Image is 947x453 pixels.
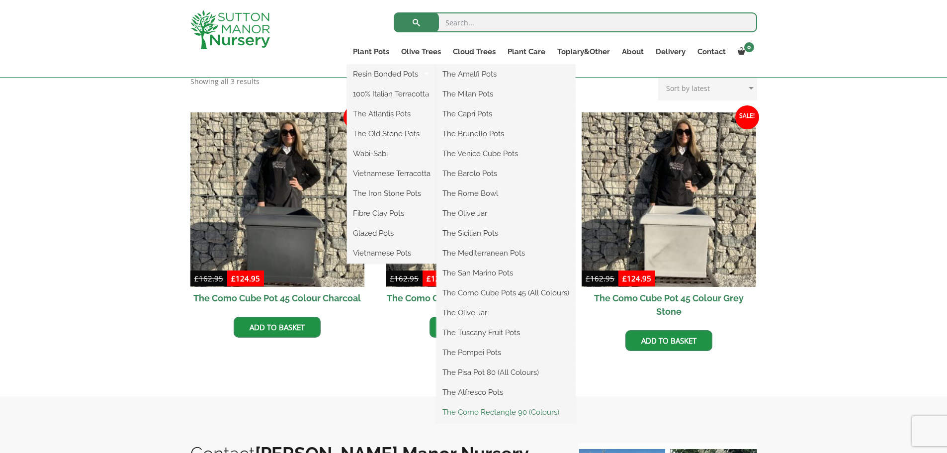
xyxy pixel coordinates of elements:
[436,285,575,300] a: The Como Cube Pots 45 (All Colours)
[436,146,575,161] a: The Venice Cube Pots
[436,266,575,280] a: The San Marino Pots
[744,42,754,52] span: 0
[622,273,651,283] bdi: 124.95
[395,45,447,59] a: Olive Trees
[436,385,575,400] a: The Alfresco Pots
[194,273,199,283] span: £
[190,112,365,309] a: Sale! The Como Cube Pot 45 Colour Charcoal
[436,186,575,201] a: The Rome Bowl
[347,206,436,221] a: Fibre Clay Pots
[735,105,759,129] span: Sale!
[427,273,431,283] span: £
[344,105,367,129] span: Sale!
[347,186,436,201] a: The Iron Stone Pots
[436,325,575,340] a: The Tuscany Fruit Pots
[436,345,575,360] a: The Pompei Pots
[436,87,575,101] a: The Milan Pots
[386,287,560,309] h2: The Como Cube Pot 45 Colour Terracotta
[347,246,436,261] a: Vietnamese Pots
[190,112,365,287] img: The Como Cube Pot 45 Colour Charcoal
[347,45,395,59] a: Plant Pots
[625,330,712,351] a: Add to basket: “The Como Cube Pot 45 Colour Grey Stone”
[430,317,517,338] a: Add to basket: “The Como Cube Pot 45 Colour Terracotta”
[390,273,394,283] span: £
[586,273,614,283] bdi: 162.95
[436,246,575,261] a: The Mediterranean Pots
[551,45,616,59] a: Topiary&Other
[347,67,436,82] a: Resin Bonded Pots
[622,273,627,283] span: £
[436,106,575,121] a: The Capri Pots
[616,45,650,59] a: About
[194,273,223,283] bdi: 162.95
[436,365,575,380] a: The Pisa Pot 80 (All Colours)
[394,12,757,32] input: Search...
[390,273,419,283] bdi: 162.95
[436,226,575,241] a: The Sicilian Pots
[347,146,436,161] a: Wabi-Sabi
[502,45,551,59] a: Plant Care
[231,273,260,283] bdi: 124.95
[427,273,455,283] bdi: 124.95
[586,273,590,283] span: £
[231,273,236,283] span: £
[347,166,436,181] a: Vietnamese Terracotta
[582,112,756,323] a: Sale! The Como Cube Pot 45 Colour Grey Stone
[436,67,575,82] a: The Amalfi Pots
[650,45,691,59] a: Delivery
[190,10,270,49] img: logo
[447,45,502,59] a: Cloud Trees
[190,287,365,309] h2: The Como Cube Pot 45 Colour Charcoal
[436,405,575,420] a: The Como Rectangle 90 (Colours)
[582,287,756,323] h2: The Como Cube Pot 45 Colour Grey Stone
[347,226,436,241] a: Glazed Pots
[234,317,321,338] a: Add to basket: “The Como Cube Pot 45 Colour Charcoal”
[436,126,575,141] a: The Brunello Pots
[436,206,575,221] a: The Olive Jar
[347,87,436,101] a: 100% Italian Terracotta
[190,76,259,88] p: Showing all 3 results
[582,112,756,287] img: The Como Cube Pot 45 Colour Grey Stone
[436,166,575,181] a: The Barolo Pots
[347,126,436,141] a: The Old Stone Pots
[436,305,575,320] a: The Olive Jar
[691,45,732,59] a: Contact
[347,106,436,121] a: The Atlantis Pots
[658,76,757,100] select: Shop order
[732,45,757,59] a: 0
